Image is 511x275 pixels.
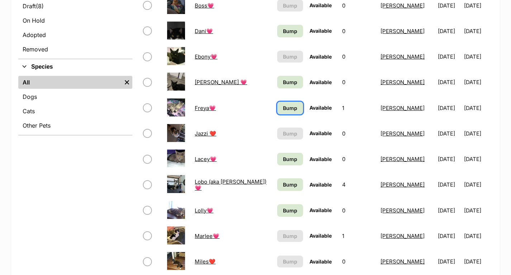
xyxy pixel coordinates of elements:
span: Bump [283,53,297,60]
a: [PERSON_NAME] 💗 [195,79,247,86]
button: Species [18,62,132,72]
td: [DATE] [464,249,492,274]
a: Ebony💗 [195,53,217,60]
a: [PERSON_NAME] [380,156,425,162]
td: [DATE] [435,249,463,274]
a: [PERSON_NAME] [380,53,425,60]
span: Bump [283,258,297,265]
span: Bump [283,78,297,86]
td: [DATE] [435,96,463,120]
a: Bump [277,178,303,191]
button: Bump [277,230,303,242]
a: [PERSON_NAME] [380,130,425,137]
a: Remove filter [122,76,132,89]
a: Freya💗 [195,105,216,111]
a: [PERSON_NAME] [380,105,425,111]
td: 0 [339,121,377,146]
a: Dogs [18,90,132,103]
td: 0 [339,19,377,43]
span: Bump [283,207,297,214]
a: Bump [277,102,303,114]
a: [PERSON_NAME] [380,233,425,239]
span: Bump [283,104,297,112]
td: [DATE] [464,121,492,146]
a: Lacey💗 [195,156,217,162]
td: [DATE] [464,96,492,120]
a: [PERSON_NAME] [380,2,425,9]
span: Available [309,2,332,8]
span: Available [309,156,332,162]
td: [DATE] [435,172,463,197]
a: Jazzi ❤️ [195,130,216,137]
a: Lobo (aka [PERSON_NAME])💗 [195,178,266,191]
td: [DATE] [435,224,463,248]
td: [DATE] [435,19,463,43]
td: [DATE] [435,70,463,95]
a: Miles❤️ [195,258,216,265]
span: Bump [283,181,297,188]
a: Bump [277,76,303,88]
span: Available [309,105,332,111]
a: [PERSON_NAME] [380,79,425,86]
span: Available [309,28,332,34]
a: [PERSON_NAME] [380,258,425,265]
td: [DATE] [435,198,463,223]
td: [DATE] [464,44,492,69]
a: Removed [18,43,132,56]
span: Available [309,54,332,60]
td: [DATE] [464,198,492,223]
td: 4 [339,172,377,197]
a: Bump [277,204,303,217]
td: [DATE] [464,147,492,171]
a: [PERSON_NAME] [380,28,425,35]
a: [PERSON_NAME] [380,207,425,214]
td: 0 [339,44,377,69]
a: Lolly💗 [195,207,213,214]
span: Available [309,233,332,239]
td: [DATE] [464,224,492,248]
span: Available [309,130,332,136]
button: Bump [277,51,303,63]
td: [DATE] [464,172,492,197]
td: 0 [339,249,377,274]
td: 1 [339,96,377,120]
a: Bump [277,153,303,165]
td: 0 [339,147,377,171]
td: 0 [339,198,377,223]
span: Bump [283,155,297,163]
a: Bump [277,25,303,37]
td: 0 [339,70,377,95]
span: Bump [283,2,297,9]
img: Lolly💗 [167,201,185,219]
a: All [18,76,122,89]
span: Bump [283,232,297,240]
a: Other Pets [18,119,132,132]
a: Boss💗 [195,2,214,9]
a: Cats [18,105,132,118]
span: (8) [36,2,44,10]
td: [DATE] [464,19,492,43]
button: Bump [277,128,303,139]
td: [DATE] [464,70,492,95]
button: Bump [277,256,303,267]
td: 1 [339,224,377,248]
span: Bump [283,130,297,137]
a: On Hold [18,14,132,27]
td: [DATE] [435,44,463,69]
td: [DATE] [435,147,463,171]
a: Adopted [18,28,132,41]
span: Available [309,182,332,188]
a: Dani💗 [195,28,213,35]
td: [DATE] [435,121,463,146]
a: [PERSON_NAME] [380,181,425,188]
span: Available [309,207,332,213]
a: Marlee💗 [195,233,219,239]
span: Available [309,258,332,265]
span: Available [309,79,332,85]
div: Species [18,74,132,135]
span: Bump [283,27,297,35]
